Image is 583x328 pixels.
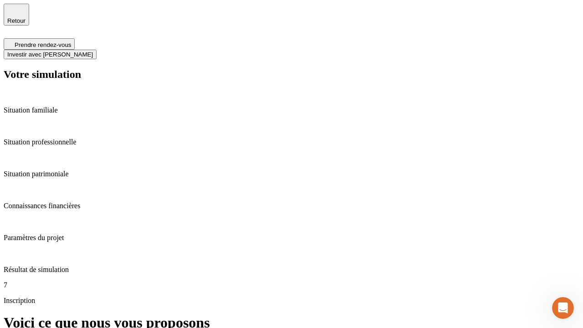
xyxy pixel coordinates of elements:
[4,38,75,50] button: Prendre rendez-vous
[4,4,29,26] button: Retour
[552,297,574,319] iframe: Intercom live chat
[4,106,579,114] p: Situation familiale
[4,281,579,289] p: 7
[4,202,579,210] p: Connaissances financières
[4,170,579,178] p: Situation patrimoniale
[4,297,579,305] p: Inscription
[15,41,71,48] span: Prendre rendez-vous
[4,50,97,59] button: Investir avec [PERSON_NAME]
[4,68,579,81] h2: Votre simulation
[7,17,26,24] span: Retour
[7,51,93,58] span: Investir avec [PERSON_NAME]
[4,266,579,274] p: Résultat de simulation
[4,138,579,146] p: Situation professionnelle
[4,234,579,242] p: Paramètres du projet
